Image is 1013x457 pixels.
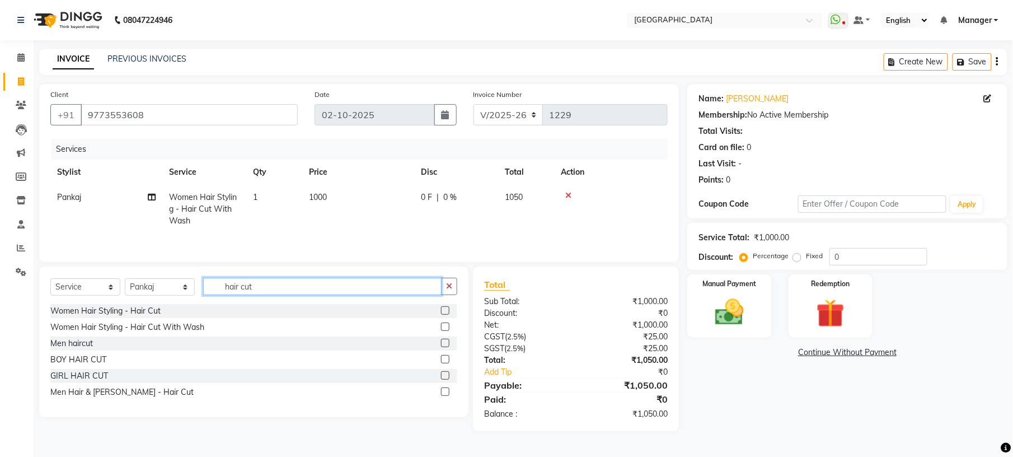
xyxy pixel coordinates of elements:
a: Continue Without Payment [690,347,1005,358]
img: _gift.svg [808,296,854,331]
label: Percentage [753,251,789,261]
img: logo [29,4,105,36]
div: 0 [726,174,730,186]
label: Client [50,90,68,100]
button: Create New [884,53,948,71]
th: Stylist [50,160,162,185]
input: Search or Scan [203,278,442,295]
div: Payable: [476,379,576,392]
div: Total Visits: [698,125,743,137]
span: Pankaj [57,192,81,202]
span: 0 F [421,192,432,203]
div: ( ) [476,331,576,343]
a: PREVIOUS INVOICES [107,54,186,64]
a: [PERSON_NAME] [726,93,789,105]
th: Price [302,160,414,185]
div: Services [51,139,676,160]
input: Enter Offer / Coupon Code [798,195,947,213]
div: Membership: [698,109,747,121]
div: ₹1,050.00 [576,355,676,366]
th: Qty [246,160,302,185]
div: Service Total: [698,232,749,244]
label: Date [315,90,330,100]
th: Disc [414,160,498,185]
span: 1000 [309,192,327,202]
div: BOY HAIR CUT [50,354,106,366]
div: Men haircut [50,338,93,349]
span: 1 [253,192,257,202]
span: | [437,192,439,203]
div: Discount: [476,307,576,319]
span: 2.5% [507,332,524,341]
span: CGST [484,332,505,342]
label: Invoice Number [473,90,522,100]
div: ₹1,050.00 [576,379,676,392]
span: 2.5% [507,344,523,353]
div: Balance : [476,408,576,420]
label: Fixed [806,251,823,261]
div: Women Hair Styling - Hair Cut With Wash [50,321,204,333]
div: Men Hair & [PERSON_NAME] - Hair Cut [50,386,194,398]
div: Last Visit: [698,158,736,170]
div: ₹25.00 [576,331,676,343]
span: Women Hair Styling - Hair Cut With Wash [169,192,237,226]
a: Add Tip [476,366,593,378]
th: Total [498,160,554,185]
div: Total: [476,355,576,366]
button: Save [953,53,992,71]
span: SGST [484,343,504,353]
div: ₹1,000.00 [576,319,676,331]
div: Women Hair Styling - Hair Cut [50,305,161,317]
img: _cash.svg [706,296,753,329]
div: ₹0 [593,366,676,378]
b: 08047224946 [123,4,172,36]
div: - [738,158,742,170]
div: GIRL HAIR CUT [50,370,108,382]
div: ₹0 [576,307,676,319]
div: Points: [698,174,724,186]
div: ₹1,000.00 [754,232,789,244]
div: ₹0 [576,393,676,406]
div: No Active Membership [698,109,996,121]
input: Search by Name/Mobile/Email/Code [81,104,298,125]
div: Sub Total: [476,296,576,307]
label: Manual Payment [703,279,757,289]
a: INVOICE [53,49,94,69]
div: Paid: [476,393,576,406]
th: Action [554,160,668,185]
div: Coupon Code [698,198,798,210]
span: 1050 [505,192,523,202]
div: 0 [747,142,751,153]
button: Apply [951,196,983,213]
label: Redemption [811,279,850,289]
div: ₹1,050.00 [576,408,676,420]
div: ₹25.00 [576,343,676,355]
span: 0 % [443,192,457,203]
th: Service [162,160,246,185]
div: Net: [476,319,576,331]
div: ₹1,000.00 [576,296,676,307]
span: Manager [958,15,992,26]
div: Card on file: [698,142,744,153]
div: Name: [698,93,724,105]
div: ( ) [476,343,576,355]
button: +91 [50,104,82,125]
span: Total [484,279,510,291]
div: Discount: [698,251,733,263]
